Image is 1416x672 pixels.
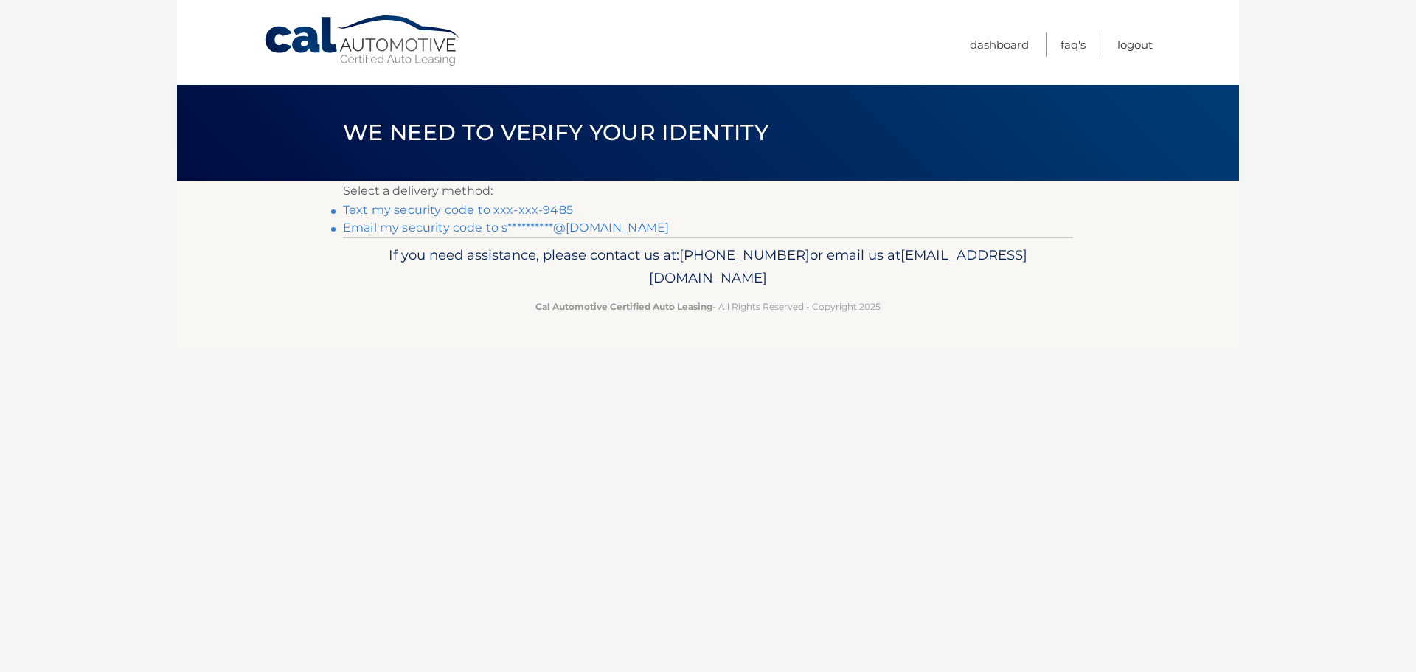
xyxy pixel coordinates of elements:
p: Select a delivery method: [343,181,1073,201]
a: FAQ's [1061,32,1086,57]
span: We need to verify your identity [343,119,768,146]
span: [PHONE_NUMBER] [679,246,810,263]
p: - All Rights Reserved - Copyright 2025 [353,299,1063,314]
strong: Cal Automotive Certified Auto Leasing [535,301,712,312]
a: Email my security code to s**********@[DOMAIN_NAME] [343,221,669,235]
a: Text my security code to xxx-xxx-9485 [343,203,573,217]
a: Dashboard [970,32,1029,57]
a: Logout [1117,32,1153,57]
p: If you need assistance, please contact us at: or email us at [353,243,1063,291]
a: Cal Automotive [263,15,462,67]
